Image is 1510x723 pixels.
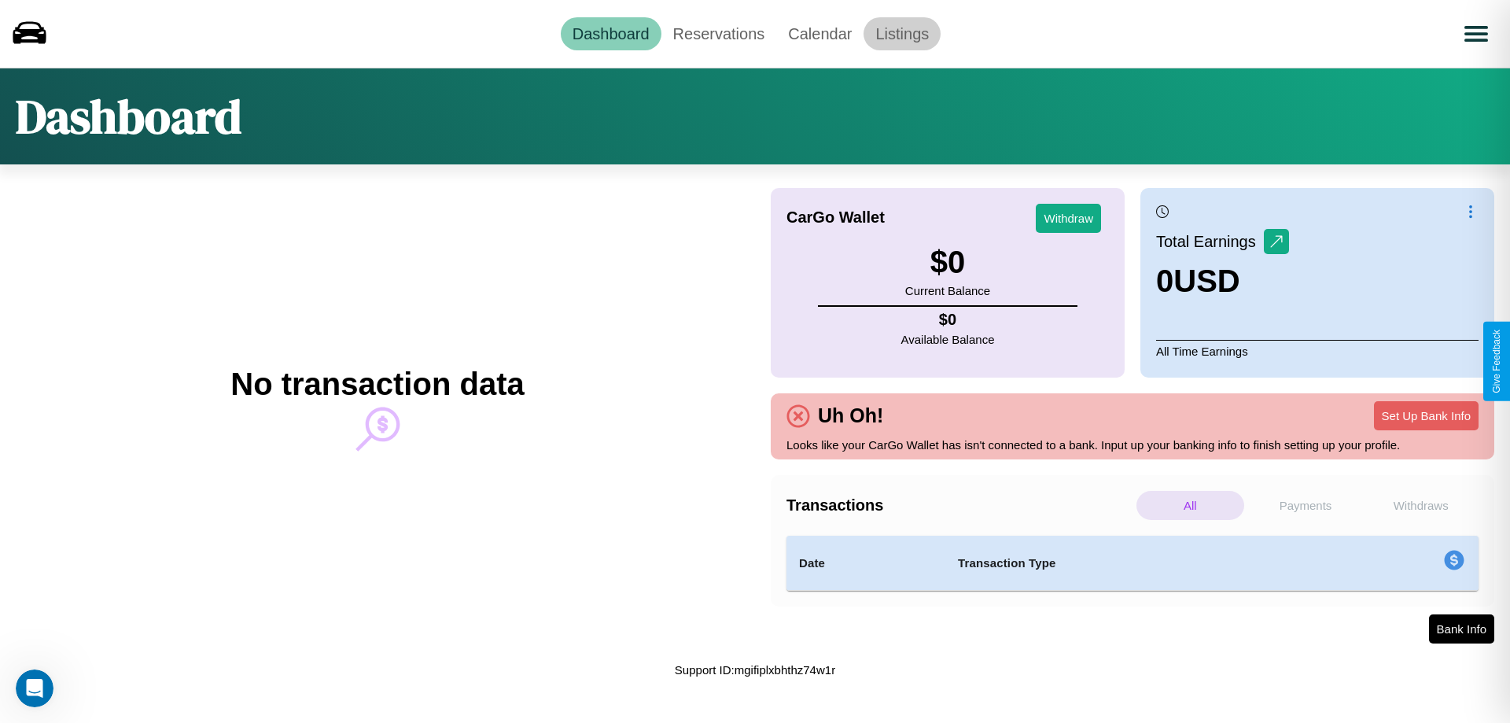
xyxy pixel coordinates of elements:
h4: CarGo Wallet [786,208,885,227]
p: All Time Earnings [1156,340,1479,362]
p: Total Earnings [1156,227,1264,256]
button: Set Up Bank Info [1374,401,1479,430]
h1: Dashboard [16,84,241,149]
p: All [1136,491,1244,520]
p: Available Balance [901,329,995,350]
a: Reservations [661,17,777,50]
p: Looks like your CarGo Wallet has isn't connected to a bank. Input up your banking info to finish ... [786,434,1479,456]
p: Current Balance [905,280,990,301]
table: simple table [786,536,1479,591]
button: Open menu [1454,12,1498,56]
h4: Transaction Type [958,554,1315,573]
h4: Date [799,554,933,573]
a: Dashboard [561,17,661,50]
p: Withdraws [1367,491,1475,520]
h4: Uh Oh! [810,404,891,427]
p: Payments [1252,491,1360,520]
button: Bank Info [1429,614,1494,644]
h4: $ 0 [901,311,995,329]
a: Listings [864,17,941,50]
div: Give Feedback [1491,330,1502,393]
h2: No transaction data [230,367,524,402]
h4: Transactions [786,496,1132,515]
a: Calendar [776,17,864,50]
iframe: Intercom live chat [16,670,53,707]
h3: 0 USD [1156,264,1289,299]
p: Support ID: mgifiplxbhthz74w1r [675,659,835,681]
h3: $ 0 [905,245,990,280]
button: Withdraw [1036,204,1101,233]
